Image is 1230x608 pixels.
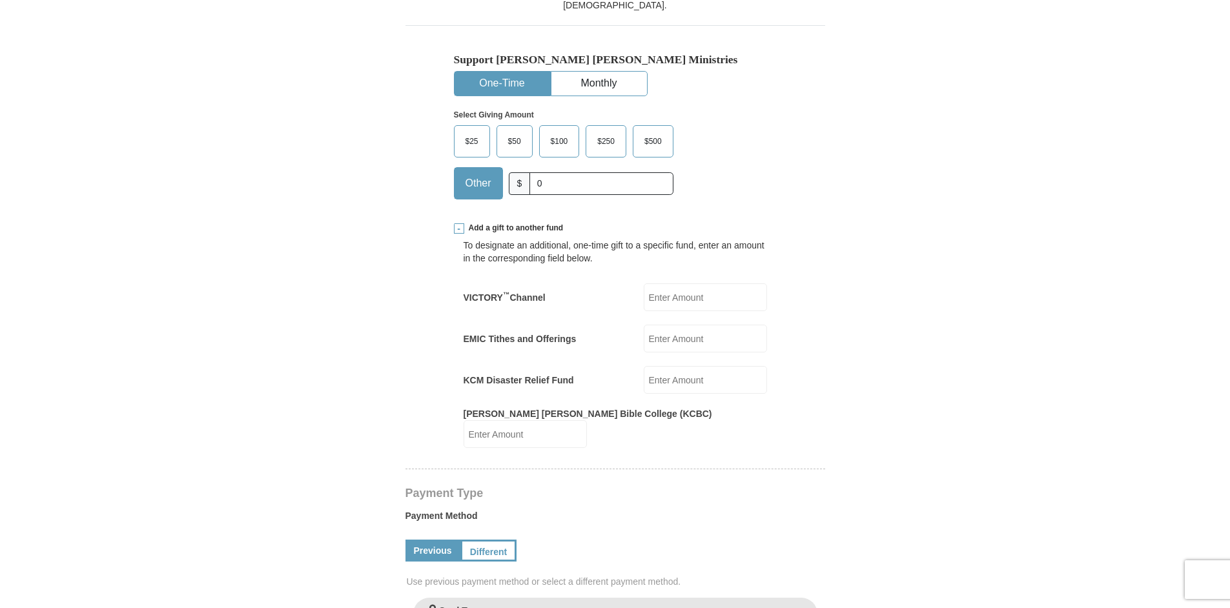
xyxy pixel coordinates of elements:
[407,575,826,588] span: Use previous payment method or select a different payment method.
[459,132,485,151] span: $25
[464,374,574,387] label: KCM Disaster Relief Fund
[503,290,510,298] sup: ™
[464,291,546,304] label: VICTORY Channel
[551,72,647,96] button: Monthly
[464,332,577,345] label: EMIC Tithes and Offerings
[464,223,564,234] span: Add a gift to another fund
[454,110,534,119] strong: Select Giving Amount
[644,325,767,352] input: Enter Amount
[405,488,825,498] h4: Payment Type
[460,540,517,562] a: Different
[464,407,712,420] label: [PERSON_NAME] [PERSON_NAME] Bible College (KCBC)
[529,172,673,195] input: Other Amount
[644,283,767,311] input: Enter Amount
[459,174,498,193] span: Other
[638,132,668,151] span: $500
[591,132,621,151] span: $250
[464,420,587,448] input: Enter Amount
[464,239,767,265] div: To designate an additional, one-time gift to a specific fund, enter an amount in the correspondin...
[544,132,575,151] span: $100
[405,540,460,562] a: Previous
[405,509,825,529] label: Payment Method
[454,53,777,66] h5: Support [PERSON_NAME] [PERSON_NAME] Ministries
[509,172,531,195] span: $
[502,132,528,151] span: $50
[455,72,550,96] button: One-Time
[644,366,767,394] input: Enter Amount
